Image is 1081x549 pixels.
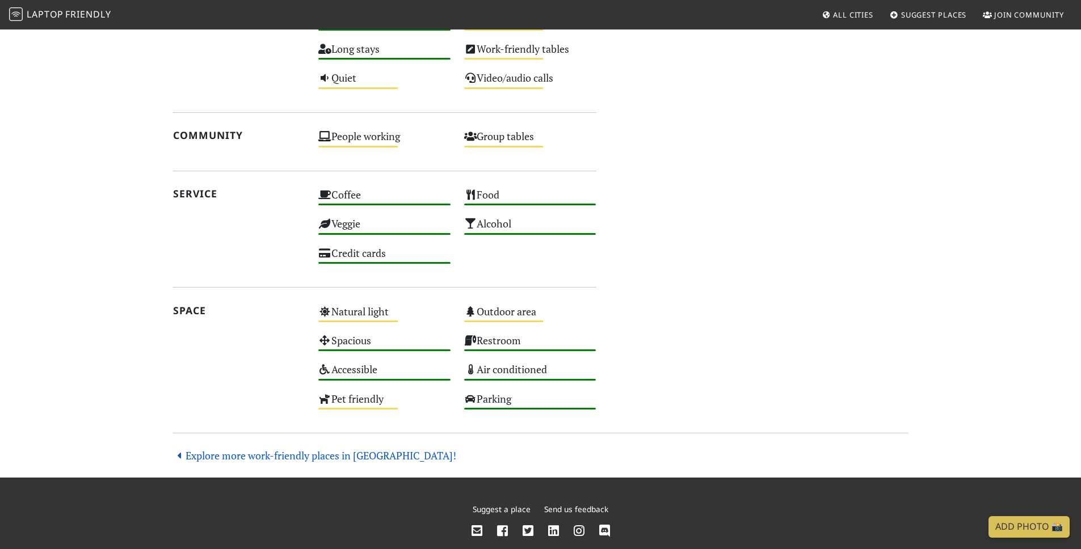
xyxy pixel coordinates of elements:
a: Send us feedback [544,504,608,514]
img: LaptopFriendly [9,7,23,21]
div: Parking [457,390,603,419]
div: Natural light [312,302,457,331]
a: LaptopFriendly LaptopFriendly [9,5,111,25]
div: Work-friendly tables [457,40,603,69]
div: Pet friendly [312,390,457,419]
div: Group tables [457,127,603,156]
a: Explore more work-friendly places in [GEOGRAPHIC_DATA]! [173,449,457,462]
a: Add Photo 📸 [989,516,1070,538]
div: Air conditioned [457,360,603,389]
a: All Cities [817,5,878,25]
a: Join Community [978,5,1069,25]
div: Accessible [312,360,457,389]
div: Outdoor area [457,302,603,331]
div: Quiet [312,69,457,98]
h2: Space [173,305,305,316]
div: Video/audio calls [457,69,603,98]
div: Coffee [312,185,457,214]
div: Veggie [312,214,457,243]
div: Long stays [312,40,457,69]
div: Alcohol [457,214,603,243]
span: Join Community [994,10,1064,20]
div: Credit cards [312,244,457,273]
a: Suggest Places [885,5,971,25]
span: Laptop [27,8,64,20]
span: Friendly [65,8,111,20]
h2: Service [173,188,305,200]
div: Restroom [457,331,603,360]
span: All Cities [833,10,873,20]
div: Food [457,185,603,214]
div: Spacious [312,331,457,360]
h2: Community [173,129,305,141]
span: Suggest Places [901,10,967,20]
a: Suggest a place [473,504,531,514]
div: People working [312,127,457,156]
